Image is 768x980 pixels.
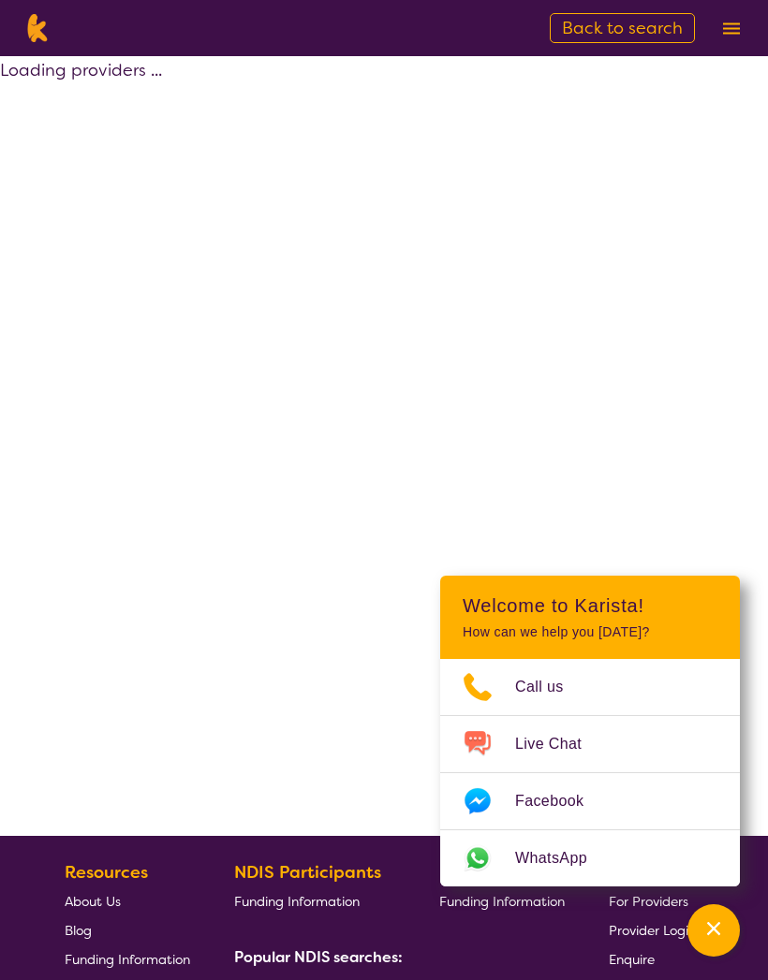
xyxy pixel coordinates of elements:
[440,576,740,886] div: Channel Menu
[234,893,360,910] span: Funding Information
[234,947,403,967] b: Popular NDIS searches:
[440,659,740,886] ul: Choose channel
[65,861,148,884] b: Resources
[515,673,586,701] span: Call us
[440,830,740,886] a: Web link opens in a new tab.
[609,893,688,910] span: For Providers
[463,594,717,617] h2: Welcome to Karista!
[515,730,604,758] span: Live Chat
[609,951,655,968] span: Enquire
[65,951,190,968] span: Funding Information
[65,915,190,944] a: Blog
[463,624,717,640] p: How can we help you [DATE]?
[609,915,696,944] a: Provider Login
[609,922,696,939] span: Provider Login
[550,13,695,43] a: Back to search
[439,861,565,884] b: HCP Recipients
[515,844,610,872] span: WhatsApp
[234,861,381,884] b: NDIS Participants
[234,886,395,915] a: Funding Information
[439,886,565,915] a: Funding Information
[723,22,740,35] img: menu
[65,922,92,939] span: Blog
[22,14,52,42] img: Karista logo
[65,886,190,915] a: About Us
[65,944,190,973] a: Funding Information
[439,893,565,910] span: Funding Information
[515,787,606,815] span: Facebook
[609,944,696,973] a: Enquire
[609,886,696,915] a: For Providers
[562,17,683,39] span: Back to search
[687,904,740,957] button: Channel Menu
[65,893,121,910] span: About Us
